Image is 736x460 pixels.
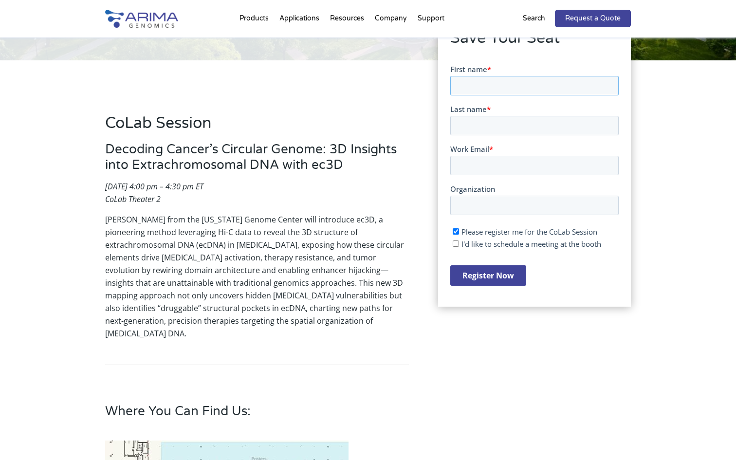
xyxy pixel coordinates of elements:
h2: Save Your Seat [450,27,619,56]
h3: Decoding Cancer’s Circular Genome: 3D Insights into Extrachromosomal DNA with ec3D [105,142,409,180]
em: CoLab Theater 2 [105,194,161,204]
p: [PERSON_NAME] from the [US_STATE] Genome Center will introduce ec3D, a pioneering method leveragi... [105,213,409,340]
a: Request a Quote [555,10,631,27]
h3: Where You Can Find Us: [105,404,409,426]
p: Search [523,12,545,25]
iframe: Form 1 [450,64,619,294]
img: Arima-Genomics-logo [105,10,178,28]
em: [DATE] 4:00 pm – 4:30 pm ET [105,181,203,192]
h2: CoLab Session [105,112,409,142]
